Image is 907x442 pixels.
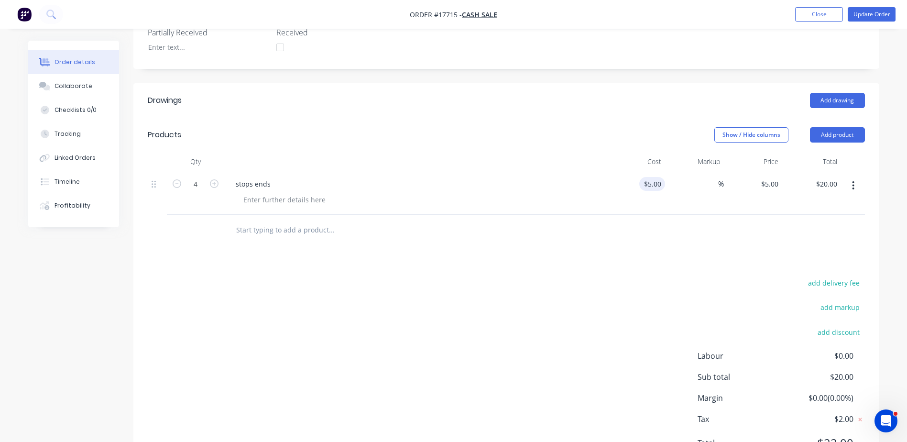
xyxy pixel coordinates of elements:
[28,74,119,98] button: Collaborate
[698,413,783,425] span: Tax
[724,152,783,171] div: Price
[665,152,724,171] div: Markup
[410,10,462,19] span: Order #17715 -
[236,221,427,240] input: Start typing to add a product...
[55,58,95,66] div: Order details
[462,10,497,19] a: Cash Sale
[55,106,97,114] div: Checklists 0/0
[782,152,841,171] div: Total
[28,98,119,122] button: Checklists 0/0
[55,177,80,186] div: Timeline
[148,95,182,106] div: Drawings
[810,93,865,108] button: Add drawing
[28,122,119,146] button: Tracking
[28,50,119,74] button: Order details
[782,392,853,404] span: $0.00 ( 0.00 %)
[803,276,865,289] button: add delivery fee
[816,301,865,314] button: add markup
[28,194,119,218] button: Profitability
[698,392,783,404] span: Margin
[607,152,666,171] div: Cost
[813,325,865,338] button: add discount
[167,152,224,171] div: Qty
[55,154,96,162] div: Linked Orders
[276,27,396,38] label: Received
[795,7,843,22] button: Close
[55,201,90,210] div: Profitability
[848,7,896,22] button: Update Order
[148,27,267,38] label: Partially Received
[17,7,32,22] img: Factory
[718,178,724,189] span: %
[698,371,783,383] span: Sub total
[698,350,783,362] span: Labour
[782,413,853,425] span: $2.00
[148,129,181,141] div: Products
[810,127,865,143] button: Add product
[782,350,853,362] span: $0.00
[874,409,897,432] iframe: Intercom live chat
[28,170,119,194] button: Timeline
[228,177,278,191] div: stops ends
[55,82,92,90] div: Collaborate
[55,130,81,138] div: Tracking
[28,146,119,170] button: Linked Orders
[782,371,853,383] span: $20.00
[714,127,788,143] button: Show / Hide columns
